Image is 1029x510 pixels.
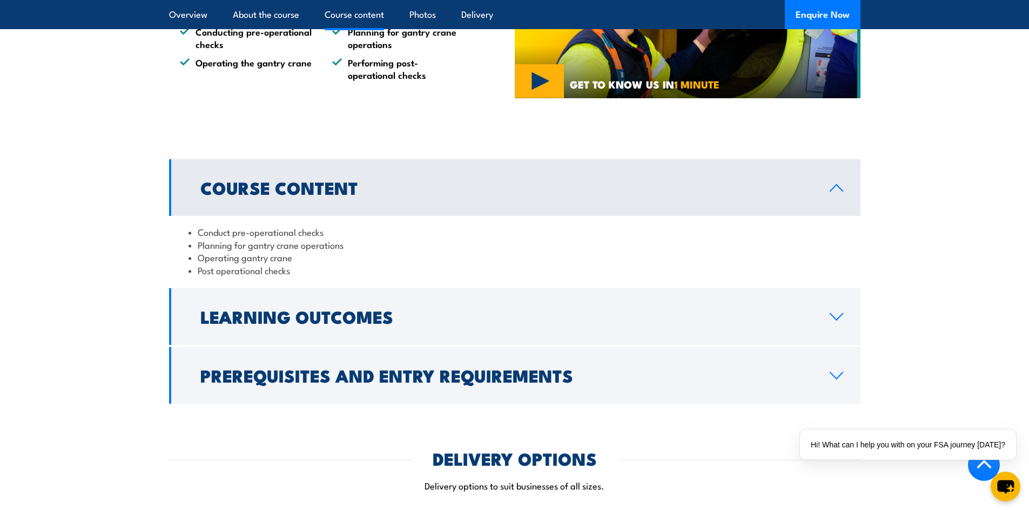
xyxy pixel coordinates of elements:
p: Delivery options to suit businesses of all sizes. [169,479,860,492]
h2: Prerequisites and Entry Requirements [200,368,812,383]
a: Learning Outcomes [169,288,860,345]
li: Performing post-operational checks [332,56,465,81]
button: chat-button [991,472,1020,501]
li: Operating the gantry crane [180,56,313,81]
li: Planning for gantry crane operations [332,25,465,51]
a: Prerequisites and Entry Requirements [169,347,860,404]
li: Conduct pre-operational checks [189,226,841,238]
li: Post operational checks [189,264,841,276]
li: Planning for gantry crane operations [189,239,841,251]
span: GET TO KNOW US IN [570,79,719,89]
li: Operating gantry crane [189,251,841,263]
h2: DELIVERY OPTIONS [433,451,597,466]
h2: Learning Outcomes [200,309,812,324]
div: Hi! What can I help you with on your FSA journey [DATE]? [800,430,1016,460]
a: Course Content [169,159,860,216]
li: Conducting pre-operational checks [180,25,313,51]
h2: Course Content [200,180,812,195]
strong: 1 MINUTE [674,76,719,92]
